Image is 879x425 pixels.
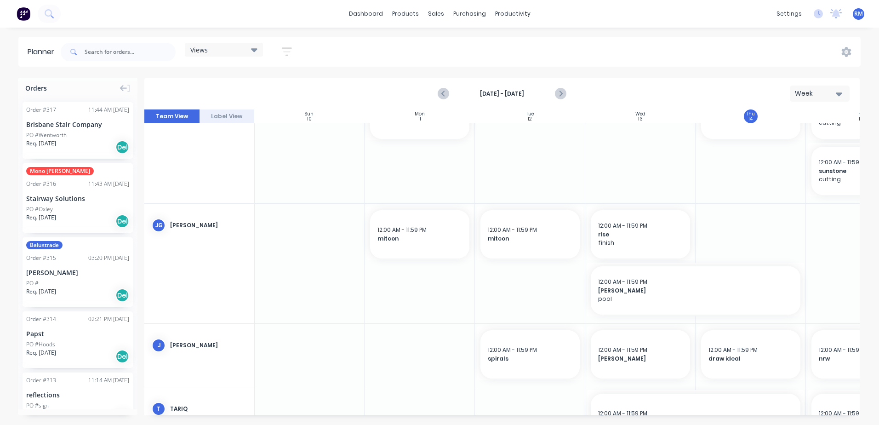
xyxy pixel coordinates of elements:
div: Order # 314 [26,315,56,323]
div: J [152,339,166,352]
div: Tariq [170,405,247,413]
div: Stairway Solutions [26,194,129,203]
div: Wed [635,111,645,117]
span: 12:00 AM - 11:59 PM [819,409,868,417]
div: PO #sign [26,402,49,410]
div: PO #Wentworth [26,131,67,139]
strong: [DATE] - [DATE] [456,90,548,98]
span: Mono [PERSON_NAME] [26,167,94,175]
span: RM [854,10,863,18]
div: Papst [26,329,129,339]
div: Order # 315 [26,254,56,262]
input: Search for orders... [85,43,176,61]
span: Views [190,45,208,55]
img: Factory [17,7,30,21]
span: 12:00 AM - 11:59 PM [377,226,427,234]
div: [PERSON_NAME] [170,341,247,350]
div: PO #Hoods [26,340,55,349]
div: Order # 316 [26,180,56,188]
div: Fri [858,111,864,117]
div: [PERSON_NAME] [26,268,129,277]
button: Week [790,86,850,102]
div: settings [772,7,806,21]
div: Mon [415,111,425,117]
span: 12:00 AM - 11:59 PM [819,158,868,166]
div: Del [115,140,129,154]
div: Order # 317 [26,106,56,114]
span: 12:00 AM - 11:59 PM [598,278,647,286]
div: 13 [638,117,643,121]
span: mitcon [488,235,572,243]
div: 11 [418,117,421,121]
button: Label View [200,109,255,123]
span: Req. [DATE] [26,349,56,357]
span: 12:00 AM - 11:59 PM [598,222,647,230]
div: 12 [528,117,532,121]
span: Req. [DATE] [26,213,56,222]
span: draw ideal [708,355,793,363]
span: 12:00 AM - 11:59 PM [488,346,537,354]
div: reflections [26,390,129,400]
span: 12:00 AM - 11:59 PM [819,346,868,354]
div: 03:20 PM [DATE] [88,254,129,262]
button: Team View [144,109,200,123]
div: Week [795,89,837,98]
span: 12:00 AM - 11:59 PM [488,226,537,234]
span: [PERSON_NAME] [598,355,683,363]
div: Del [115,288,129,302]
div: Planner [28,46,59,57]
div: [PERSON_NAME] [170,221,247,230]
span: 12:00 AM - 11:59 PM [598,409,647,417]
div: 11:14 AM [DATE] [88,376,129,385]
span: pool [598,295,793,303]
div: purchasing [449,7,491,21]
div: Sun [305,111,314,117]
div: 11:44 AM [DATE] [88,106,129,114]
span: finish [598,239,683,247]
span: Orders [25,83,47,93]
div: PO #Oxley [26,205,53,213]
span: Req. [DATE] [26,139,56,148]
span: mitcon [377,235,462,243]
span: Balustrade [26,241,63,249]
span: 12:00 AM - 11:59 PM [598,346,647,354]
span: [PERSON_NAME] [598,287,793,295]
div: sales [423,7,449,21]
div: Del [115,350,129,363]
div: JG [152,218,166,232]
span: rise [598,230,683,239]
div: 11:43 AM [DATE] [88,180,129,188]
div: productivity [491,7,535,21]
span: Req. [DATE] [26,287,56,296]
div: 15 [859,117,863,121]
span: 12:00 AM - 11:59 PM [708,346,758,354]
div: Brisbane Stair Company [26,120,129,129]
div: PO # [26,279,39,287]
div: 02:21 PM [DATE] [88,315,129,323]
div: 10 [307,117,312,121]
div: Tue [526,111,534,117]
div: T [152,402,166,416]
div: Del [115,214,129,228]
div: products [388,7,423,21]
div: 14 [748,117,753,121]
span: spirals [488,355,572,363]
div: Order # 313 [26,376,56,385]
a: dashboard [344,7,388,21]
div: Thu [746,111,755,117]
